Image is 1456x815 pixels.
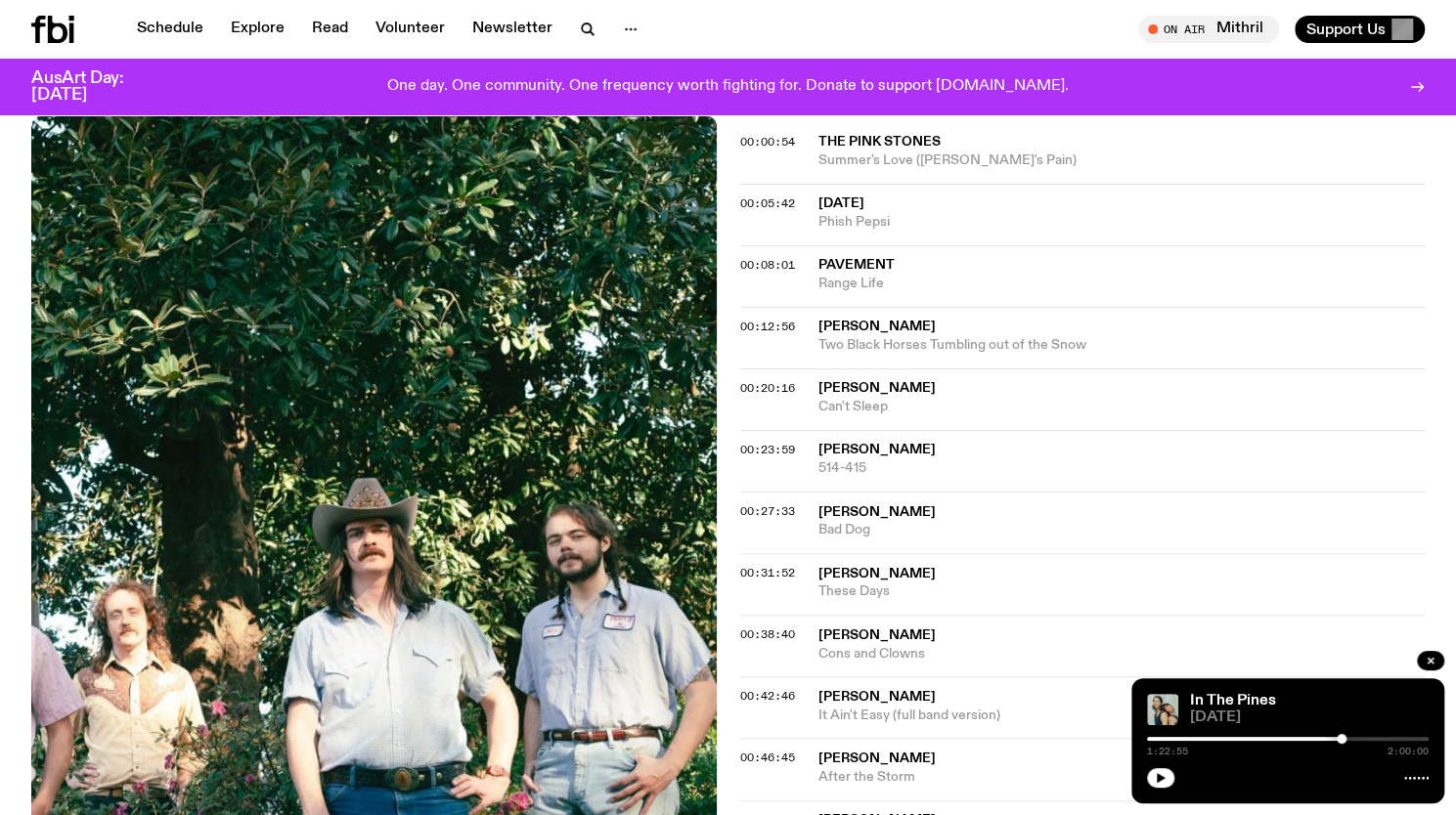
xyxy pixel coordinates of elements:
span: [PERSON_NAME] [818,567,936,580]
span: Bad Dog [818,521,1426,539]
span: 00:42:46 [740,688,795,704]
span: After the Storm [818,768,1255,787]
button: 00:42:46 [740,691,795,702]
span: [PERSON_NAME] [818,320,936,333]
button: 00:38:40 [740,629,795,640]
span: [PERSON_NAME] [818,690,936,704]
span: 00:23:59 [740,442,795,457]
span: 00:31:52 [740,565,795,580]
span: [PERSON_NAME] [818,381,936,395]
span: Support Us [1306,21,1386,38]
span: [PERSON_NAME] [818,505,936,519]
span: Phish Pepsi [818,213,1426,232]
span: The Pink Stones [818,135,941,149]
button: 00:46:45 [740,752,795,763]
span: 00:27:33 [740,503,795,519]
span: 00:12:56 [740,319,795,334]
button: 00:20:16 [740,383,795,394]
span: [DATE] [818,196,864,210]
button: 00:05:42 [740,198,795,209]
button: 00:27:33 [740,506,795,517]
span: [PERSON_NAME] [818,751,936,765]
p: One day. One community. One frequency worth fighting for. Donate to support [DOMAIN_NAME]. [387,78,1069,96]
span: Two Black Horses Tumbling out of the Snow [818,336,1426,355]
button: 00:00:54 [740,137,795,148]
span: 00:05:42 [740,195,795,211]
span: [PERSON_NAME] [818,443,936,456]
span: Pavement [818,258,895,272]
span: 1:22:55 [1147,747,1188,756]
button: 00:12:56 [740,322,795,332]
h3: AusArt Day: [DATE] [31,70,156,104]
button: 00:31:52 [740,568,795,579]
button: On AirMithril [1138,16,1279,43]
span: 00:00:54 [740,134,795,150]
span: [DATE] [1190,710,1429,725]
button: 00:23:59 [740,445,795,455]
a: Newsletter [461,16,564,43]
span: Cons and Clowns [818,645,1426,664]
span: It Ain't Easy (full band version) [818,707,1426,725]
span: 00:08:01 [740,257,795,273]
span: Summer's Love ([PERSON_NAME]'s Pain) [818,151,1426,170]
button: Support Us [1295,16,1425,43]
span: Range Life [818,275,1426,293]
button: 00:08:01 [740,260,795,271]
span: Can't Sleep [818,398,1426,416]
span: 00:20:16 [740,380,795,396]
span: These Days [818,582,1426,601]
span: 00:46:45 [740,750,795,765]
a: Explore [219,16,296,43]
span: 00:38:40 [740,626,795,642]
span: 2:00:00 [1388,747,1429,756]
a: In The Pines [1190,693,1276,708]
span: 514-415 [818,459,1426,478]
a: Read [300,16,360,43]
span: [PERSON_NAME] [818,628,936,642]
a: Volunteer [364,16,457,43]
a: Schedule [125,16,215,43]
